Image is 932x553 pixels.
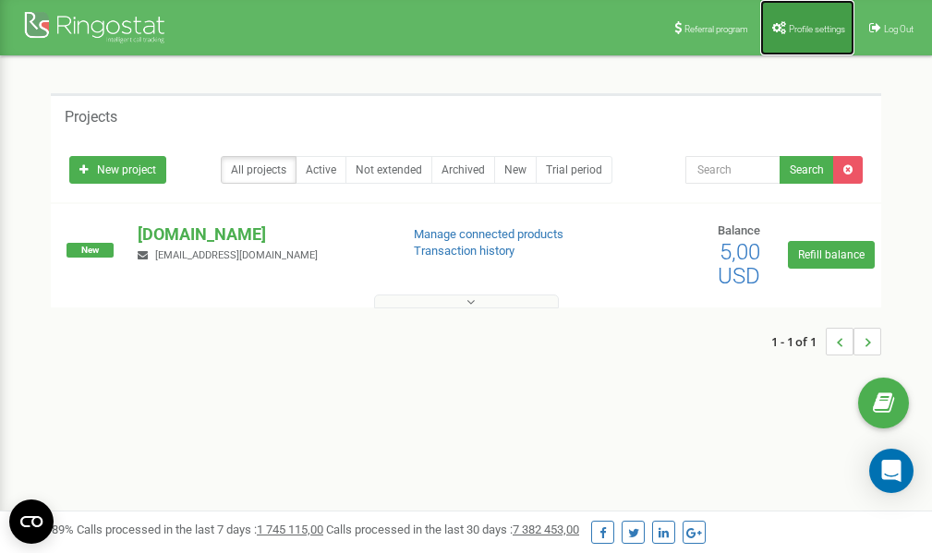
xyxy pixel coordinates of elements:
[257,523,323,536] u: 1 745 115,00
[9,499,54,544] button: Open CMP widget
[536,156,612,184] a: Trial period
[155,249,318,261] span: [EMAIL_ADDRESS][DOMAIN_NAME]
[869,449,914,493] div: Open Intercom Messenger
[431,156,495,184] a: Archived
[414,244,514,258] a: Transaction history
[884,24,914,34] span: Log Out
[65,109,117,126] h5: Projects
[788,241,875,269] a: Refill balance
[345,156,432,184] a: Not extended
[221,156,297,184] a: All projects
[296,156,346,184] a: Active
[718,239,760,289] span: 5,00 USD
[789,24,845,34] span: Profile settings
[69,156,166,184] a: New project
[513,523,579,536] u: 7 382 453,00
[685,156,781,184] input: Search
[771,328,826,355] span: 1 - 1 of 1
[326,523,579,536] span: Calls processed in the last 30 days :
[771,309,881,374] nav: ...
[138,222,383,246] p: [DOMAIN_NAME]
[718,223,760,237] span: Balance
[67,243,114,258] span: New
[414,227,563,241] a: Manage connected products
[780,156,834,184] button: Search
[77,523,323,536] span: Calls processed in the last 7 days :
[684,24,748,34] span: Referral program
[494,156,537,184] a: New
